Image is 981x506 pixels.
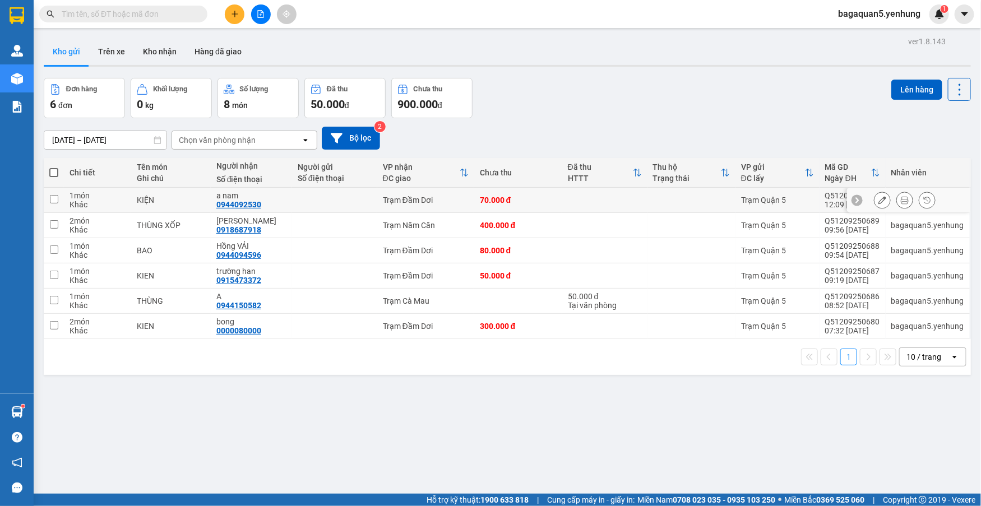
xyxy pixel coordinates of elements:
div: Đơn hàng [66,85,97,93]
sup: 1 [941,5,948,13]
div: Q51209250687 [825,267,880,276]
div: Người nhận [216,161,286,170]
button: Chưa thu900.000đ [391,78,473,118]
strong: 0708 023 035 - 0935 103 250 [673,495,775,504]
div: Khối lượng [153,85,187,93]
div: Trạm Năm Căn [383,221,469,230]
div: 70.000 [71,72,170,88]
th: Toggle SortBy [820,158,886,188]
span: | [873,494,874,506]
div: Thu hộ [653,163,721,171]
button: Khối lượng0kg [131,78,212,118]
div: Khác [70,225,126,234]
span: Nhận: [73,11,99,22]
span: copyright [919,496,927,504]
div: 400.000 đ [480,221,557,230]
div: THÙNG XỐP [137,221,205,230]
div: bagaquan5.yenhung [891,322,964,331]
div: Ghi chú [137,174,205,183]
div: Trạm Quận 5 [741,296,814,305]
div: a nam [73,36,169,50]
div: 0944092530 [216,200,261,209]
div: 0000080000 [216,326,261,335]
span: Miền Nam [637,494,775,506]
th: Toggle SortBy [377,158,474,188]
span: kg [145,101,154,110]
div: Trạm Đầm Dơi [383,322,469,331]
div: Khác [70,301,126,310]
img: icon-new-feature [934,9,945,19]
div: 09:54 [DATE] [825,250,880,259]
button: Kho gửi [44,38,89,65]
div: Trạng thái [653,174,721,183]
div: 70.000 đ [480,196,557,205]
button: Kho nhận [134,38,186,65]
div: 2 món [70,216,126,225]
div: 0918687918 [216,225,261,234]
input: Tìm tên, số ĐT hoặc mã đơn [62,8,194,20]
button: Đơn hàng6đơn [44,78,125,118]
button: 1 [840,349,857,365]
div: bagaquan5.yenhung [891,296,964,305]
div: 0944094596 [216,250,261,259]
strong: 1900 633 818 [480,495,529,504]
sup: 2 [374,121,386,132]
div: bagaquan5.yenhung [891,271,964,280]
span: Hỗ trợ kỹ thuật: [427,494,529,506]
div: Số điện thoại [298,174,372,183]
img: logo-vxr [10,7,24,24]
div: 1 món [70,292,126,301]
span: đơn [58,101,72,110]
div: Trạm Đầm Dơi [383,271,469,280]
div: 07:32 [DATE] [825,326,880,335]
div: Q51209250688 [825,242,880,250]
div: a nam [216,191,286,200]
div: Chọn văn phòng nhận [179,134,256,146]
div: Đã thu [568,163,633,171]
svg: open [950,352,959,361]
div: VP nhận [383,163,460,171]
div: Chi tiết [70,168,126,177]
img: solution-icon [11,101,23,113]
div: 300.000 đ [480,322,557,331]
span: món [232,101,248,110]
div: Khác [70,250,126,259]
div: Trạm Đầm Dơi [383,246,469,255]
button: Trên xe [89,38,134,65]
div: bong [216,317,286,326]
span: message [12,482,22,493]
div: Q51209250680 [825,317,880,326]
div: Q51209250686 [825,292,880,301]
div: Nhân viên [891,168,964,177]
div: Trạm Quận 5 [741,271,814,280]
div: Số điện thoại [216,175,286,184]
div: Trạm Cà Mau [383,296,469,305]
div: Trạm Quận 5 [741,221,814,230]
div: THÙNG [137,296,205,305]
div: Khác [70,276,126,285]
span: Cung cấp máy in - giấy in: [547,494,635,506]
div: Trạm Đầm Dơi [73,10,169,36]
div: 50.000 đ [480,271,557,280]
div: ĐC giao [383,174,460,183]
th: Toggle SortBy [735,158,820,188]
span: aim [283,10,290,18]
div: 09:19 [DATE] [825,276,880,285]
div: bagaquan5.yenhung [891,246,964,255]
span: 6 [50,98,56,111]
sup: 1 [21,405,25,408]
div: VP gửi [741,163,805,171]
input: Select a date range. [44,131,166,149]
button: aim [277,4,297,24]
div: Q51209250691 [825,191,880,200]
div: Tên món [137,163,205,171]
span: 0 [137,98,143,111]
span: 50.000 [311,98,345,111]
span: 900.000 [397,98,438,111]
span: plus [231,10,239,18]
div: Trạm Đầm Dơi [383,196,469,205]
div: BAO [137,246,205,255]
div: Khác [70,200,126,209]
div: Hồng VẢI [216,242,286,250]
div: Trạm Quận 5 [741,322,814,331]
